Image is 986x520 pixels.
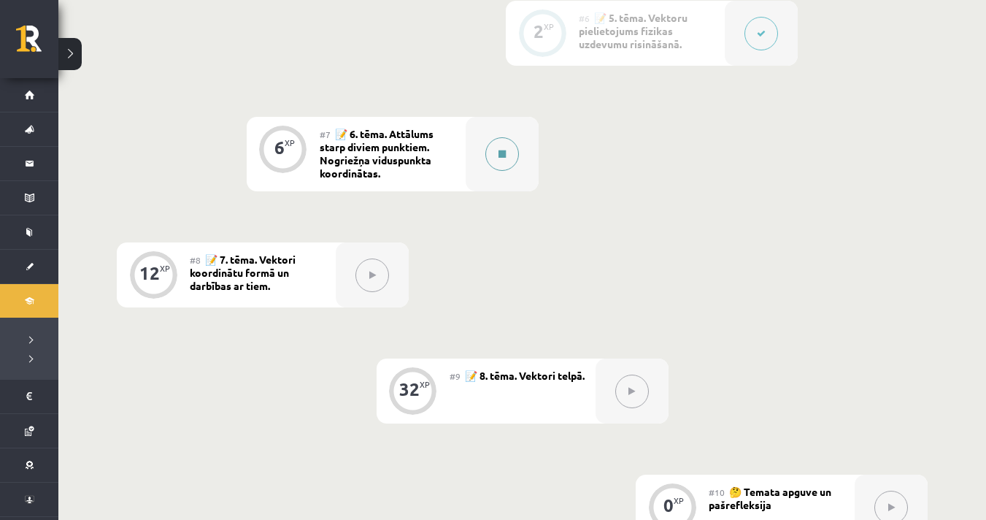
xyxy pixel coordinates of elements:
a: Rīgas 1. Tālmācības vidusskola [16,26,58,62]
div: XP [674,497,684,505]
div: XP [420,381,430,389]
span: 📝 5. tēma. Vektoru pielietojums fizikas uzdevumu risināšanā. [579,11,687,50]
span: #7 [320,129,331,140]
div: 12 [139,267,160,280]
div: XP [285,139,295,147]
span: #9 [450,370,461,382]
div: 32 [399,383,420,396]
div: 0 [663,499,674,512]
span: #6 [579,12,590,24]
span: #8 [190,254,201,266]
span: 📝 7. tēma. Vektori koordinātu formā un darbības ar tiem. [190,253,296,292]
span: 📝 8. tēma. Vektori telpā. [465,369,585,382]
div: XP [544,23,554,31]
div: 6 [274,141,285,154]
div: XP [160,264,170,272]
span: #10 [709,486,725,498]
div: 2 [534,25,544,38]
span: 🤔 Temata apguve un pašrefleksija [709,485,831,511]
span: 📝 6. tēma. Attālums starp diviem punktiem. Nogriežņa viduspunkta koordinātas. [320,127,434,180]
